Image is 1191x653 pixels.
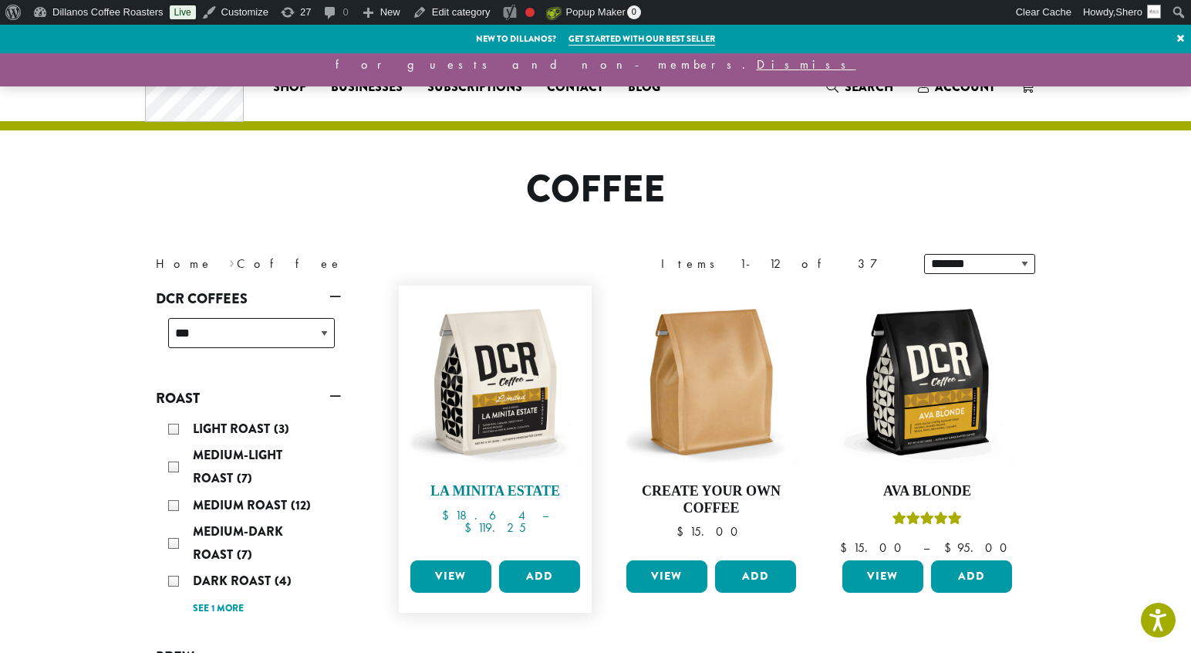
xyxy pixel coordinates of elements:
span: (12) [291,496,311,514]
img: 12oz-Label-Free-Bag-KRAFT-e1707417954251.png [622,293,800,471]
button: Add [499,560,580,593]
span: Account [935,78,995,96]
span: (4) [275,572,292,590]
button: Add [931,560,1012,593]
img: DCR-12oz-Ava-Blonde-Stock-scaled.png [838,293,1016,471]
div: Roast [156,411,341,625]
h1: Coffee [144,167,1047,212]
a: Live [170,5,196,19]
a: Home [156,255,213,272]
span: Businesses [331,78,403,97]
span: – [542,507,548,523]
span: Medium-Light Roast [193,446,282,487]
span: $ [944,540,957,556]
a: Search [814,74,906,100]
span: $ [442,507,455,523]
bdi: 95.00 [944,540,1014,556]
span: (7) [237,469,252,487]
span: (7) [237,546,252,563]
span: 0 [627,5,641,19]
span: $ [676,523,690,540]
span: Medium Roast [193,496,291,514]
div: Rated 5.00 out of 5 [892,509,962,533]
span: $ [840,540,853,556]
img: DCR-12oz-La-Minita-Estate-Stock-scaled.png [407,293,584,471]
span: Blog [628,78,660,97]
bdi: 18.64 [442,507,528,523]
span: Light Roast [193,420,274,438]
span: – [923,540,930,556]
a: Ava BlondeRated 5.00 out of 5 [838,293,1016,554]
a: View [626,560,707,593]
div: DCR Coffees [156,312,341,367]
h4: Create Your Own Coffee [622,483,800,516]
span: Dark Roast [193,572,275,590]
div: Items 1-12 of 37 [661,255,901,273]
span: Contact [547,78,603,97]
bdi: 15.00 [676,523,745,540]
a: Dismiss [757,56,856,73]
span: › [229,249,234,273]
div: Needs improvement [525,8,535,17]
a: Create Your Own Coffee $15.00 [622,293,800,554]
span: Shop [273,78,306,97]
a: View [842,560,923,593]
a: Roast [156,385,341,411]
span: Search [845,78,893,96]
a: See 1 more [193,601,244,617]
h4: Ava Blonde [838,483,1016,500]
bdi: 119.25 [464,519,526,536]
a: Shop [261,75,319,100]
a: La Minita Estate [407,293,584,554]
span: Medium-Dark Roast [193,523,283,563]
nav: Breadcrumb [156,255,572,273]
h4: La Minita Estate [407,483,584,500]
a: View [410,560,491,593]
span: (3) [274,420,289,438]
span: Subscriptions [427,78,522,97]
bdi: 15.00 [840,540,909,556]
span: Shero [1115,6,1142,18]
button: Add [715,560,796,593]
a: DCR Coffees [156,286,341,312]
a: × [1170,25,1191,52]
span: $ [464,519,477,536]
a: Get started with our best seller [569,32,715,46]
